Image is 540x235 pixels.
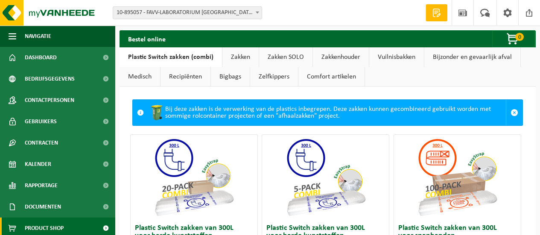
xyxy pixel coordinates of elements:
[250,67,298,87] a: Zelfkippers
[25,196,61,218] span: Documenten
[25,68,75,90] span: Bedrijfsgegevens
[25,154,51,175] span: Kalender
[414,135,500,220] img: 01-999954
[148,104,165,121] img: WB-0240-HPE-GN-50.png
[120,30,174,47] h2: Bestel online
[120,67,160,87] a: Medisch
[151,135,236,220] img: 01-999950
[25,111,57,132] span: Gebruikers
[259,47,312,67] a: Zakken SOLO
[113,6,262,19] span: 10-895057 - FAVV-LABORATORIUM GENTBRUGGE - GENTBRUGGE
[25,132,58,154] span: Contracten
[25,90,74,111] span: Contactpersonen
[515,33,524,41] span: 0
[222,47,259,67] a: Zakken
[492,30,535,47] button: 0
[211,67,250,87] a: Bigbags
[369,47,424,67] a: Vuilnisbakken
[506,100,522,125] a: Sluit melding
[424,47,520,67] a: Bijzonder en gevaarlijk afval
[148,100,506,125] div: Bij deze zakken is de verwerking van de plastics inbegrepen. Deze zakken kunnen gecombineerd gebr...
[120,47,222,67] a: Plastic Switch zakken (combi)
[25,47,57,68] span: Dashboard
[25,26,51,47] span: Navigatie
[313,47,369,67] a: Zakkenhouder
[161,67,210,87] a: Recipiënten
[298,67,365,87] a: Comfort artikelen
[25,175,58,196] span: Rapportage
[283,135,368,220] img: 01-999949
[113,7,262,19] span: 10-895057 - FAVV-LABORATORIUM GENTBRUGGE - GENTBRUGGE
